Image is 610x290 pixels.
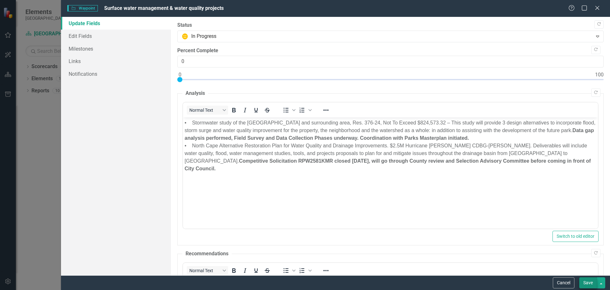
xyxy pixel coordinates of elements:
button: Underline [251,266,261,275]
span: Normal Text [189,108,220,113]
a: Update Fields [61,17,171,30]
label: Status [177,22,604,29]
button: Block Normal Text [187,266,228,275]
button: Save [579,277,597,288]
button: Cancel [553,277,574,288]
button: Italic [240,266,250,275]
legend: Recommendations [182,250,232,258]
button: Underline [251,106,261,115]
legend: Analysis [182,90,208,97]
button: Strikethrough [262,266,273,275]
button: Switch to old editor [552,231,599,242]
div: Numbered list [297,266,313,275]
button: Bold [228,266,239,275]
div: Bullet list [281,106,296,115]
span: Waypoint [67,5,98,11]
button: Strikethrough [262,106,273,115]
button: Bold [228,106,239,115]
a: Milestones [61,42,171,55]
div: Bullet list [281,266,296,275]
button: Block Normal Text [187,106,228,115]
iframe: Rich Text Area [183,117,598,229]
span: Surface water management & water quality projects [104,5,224,11]
label: Percent Complete [177,47,604,54]
button: Italic [240,106,250,115]
a: Notifications [61,67,171,80]
button: Reveal or hide additional toolbar items [321,106,331,115]
button: Reveal or hide additional toolbar items [321,266,331,275]
div: Numbered list [297,106,313,115]
span: Normal Text [189,268,220,273]
a: Links [61,55,171,67]
a: Edit Fields [61,30,171,42]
